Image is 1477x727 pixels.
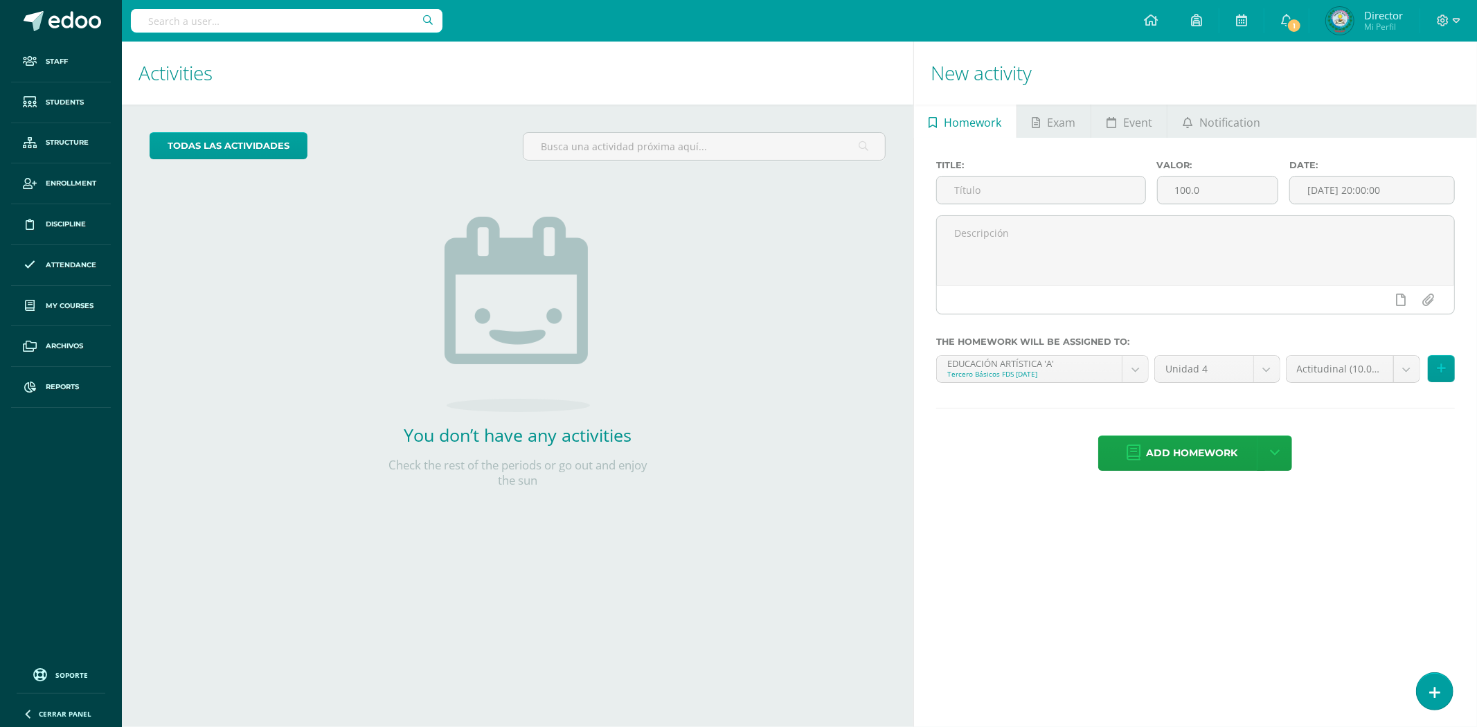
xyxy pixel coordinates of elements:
span: Mi Perfil [1364,21,1403,33]
span: My courses [46,300,93,312]
a: Enrollment [11,163,111,204]
span: Homework [945,106,1002,139]
span: Students [46,97,84,108]
span: Enrollment [46,178,96,189]
span: Soporte [56,670,89,680]
span: Staff [46,56,68,67]
a: My courses [11,286,111,327]
span: Exam [1048,106,1076,139]
div: EDUCACIÓN ARTÍSTICA 'A' [947,356,1111,369]
a: Actitudinal (10.0%) [1287,356,1420,382]
a: Notification [1167,105,1275,138]
span: Unidad 4 [1165,356,1242,382]
input: Puntos máximos [1158,177,1278,204]
a: Event [1091,105,1167,138]
span: Event [1123,106,1152,139]
a: Archivos [11,326,111,367]
h1: New activity [931,42,1460,105]
a: Attendance [11,245,111,286]
label: Valor: [1157,160,1278,170]
span: Reports [46,382,79,393]
h1: Activities [138,42,897,105]
a: Soporte [17,665,105,683]
div: Tercero Básicos FDS [DATE] [947,369,1111,379]
label: Date: [1289,160,1455,170]
span: Archivos [46,341,83,352]
a: Structure [11,123,111,164]
span: Cerrar panel [39,709,91,719]
a: todas las Actividades [150,132,307,159]
span: Actitudinal (10.0%) [1297,356,1383,382]
img: no_activities.png [445,217,590,412]
a: Reports [11,367,111,408]
a: Staff [11,42,111,82]
span: Notification [1199,106,1260,139]
a: Homework [914,105,1017,138]
input: Search a user… [131,9,442,33]
span: Attendance [46,260,96,271]
span: Add homework [1146,436,1237,470]
a: EDUCACIÓN ARTÍSTICA 'A'Tercero Básicos FDS [DATE] [937,356,1148,382]
a: Unidad 4 [1155,356,1279,382]
a: Students [11,82,111,123]
label: Title: [936,160,1146,170]
p: Check the rest of the periods or go out and enjoy the sun [379,458,656,488]
span: Discipline [46,219,86,230]
span: 1 [1287,18,1302,33]
img: 648d3fb031ec89f861c257ccece062c1.png [1326,7,1354,35]
span: Director [1364,8,1403,22]
label: The homework will be assigned to: [936,336,1455,347]
span: Structure [46,137,89,148]
input: Título [937,177,1145,204]
input: Fecha de entrega [1290,177,1454,204]
a: Exam [1017,105,1091,138]
h2: You don’t have any activities [379,423,656,447]
input: Busca una actividad próxima aquí... [523,133,884,160]
a: Discipline [11,204,111,245]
